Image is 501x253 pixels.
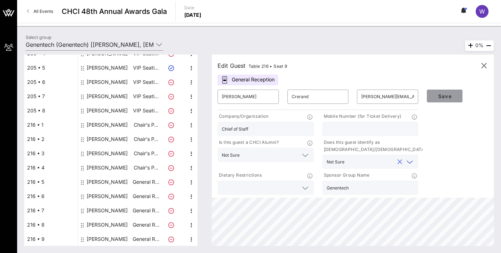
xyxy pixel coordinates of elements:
[184,4,201,11] p: Date
[24,118,78,132] div: 216 • 1
[26,35,51,40] label: Select group
[87,203,128,218] div: Jayson Johnson
[132,189,160,203] p: General R…
[322,139,428,153] p: Does this guest identify as [DEMOGRAPHIC_DATA]/[DEMOGRAPHIC_DATA]?
[24,232,78,246] div: 216 • 9
[132,203,160,218] p: General R…
[24,103,78,118] div: 205 • 8
[222,91,275,102] input: First Name*
[24,175,78,189] div: 216 • 5
[479,8,485,15] span: W
[87,175,128,189] div: Whitney Ellis
[218,172,262,179] p: Dietary Restrictions
[87,232,128,246] div: Kim Nettles
[87,75,128,89] div: Fabian Sandoval
[87,103,128,118] div: Veronica Sandoval
[465,40,494,51] div: 0%
[132,89,160,103] p: VIP Seati…
[24,203,78,218] div: 216 • 7
[24,61,78,75] div: 205 • 5
[218,113,269,120] p: Company/Organization
[322,155,419,169] div: Not Sureclear icon
[87,118,128,132] div: Evelyn Hernandez
[23,6,57,17] a: All Events
[24,218,78,232] div: 216 • 8
[398,158,402,166] button: clear icon
[184,11,201,19] p: [DATE]
[87,218,128,232] div: Vegia Jackson
[24,189,78,203] div: 216 • 6
[87,132,128,146] div: Laura Mondragon-Drumright
[433,93,457,99] span: Save
[132,75,160,89] p: VIP Seati…
[24,89,78,103] div: 205 • 7
[87,61,128,75] div: Sandra Pizarro-Carrillo
[132,218,160,232] p: General R…
[427,90,462,102] button: Save
[24,161,78,175] div: 216 • 4
[132,232,160,246] p: General R…
[87,146,128,161] div: Joaquin Castaneda
[132,118,160,132] p: Chair's P…
[327,160,344,165] div: Not Sure
[132,103,160,118] p: VIP Seati…
[132,61,160,75] p: VIP Seati…
[361,91,414,102] input: Email*
[322,172,370,179] p: Sponsor Group Name
[218,75,278,85] div: General Reception
[87,189,128,203] div: Oscar Martinez-Fain
[24,132,78,146] div: 216 • 2
[87,89,128,103] div: Audrey Escobedo
[34,9,53,14] span: All Events
[132,146,160,161] p: Chair's P…
[218,61,287,71] div: Edit Guest
[132,132,160,146] p: Chair's P…
[292,91,344,102] input: Last Name*
[62,6,167,17] span: CHCI 48th Annual Awards Gala
[24,146,78,161] div: 216 • 3
[132,175,160,189] p: General R…
[249,64,287,69] span: Table 216 • Seat 9
[132,161,160,175] p: Chair's P…
[218,148,314,162] div: Not Sure
[222,153,240,158] div: Not Sure
[322,113,402,120] p: Mobile Number (for Ticket Delivery)
[476,5,489,18] div: W
[24,75,78,89] div: 205 • 6
[87,161,128,175] div: Rocio Diaz
[218,139,279,146] p: Is this guest a CHCI Alumni?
